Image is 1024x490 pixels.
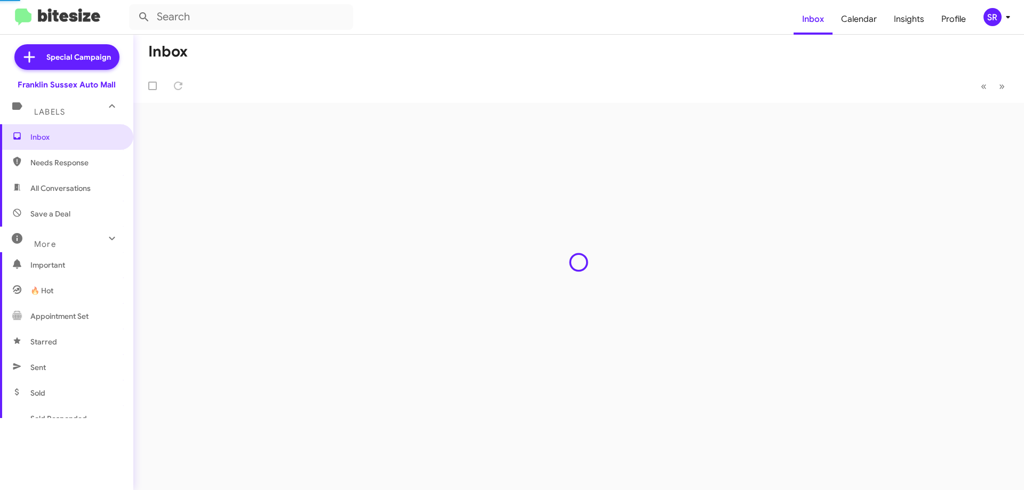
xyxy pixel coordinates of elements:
span: Inbox [30,132,121,142]
a: Insights [885,4,933,35]
a: Special Campaign [14,44,119,70]
span: Save a Deal [30,208,70,219]
span: More [34,239,56,249]
button: SR [974,8,1012,26]
span: Sent [30,362,46,373]
span: All Conversations [30,183,91,194]
span: Important [30,260,121,270]
nav: Page navigation example [975,75,1011,97]
button: Next [993,75,1011,97]
span: Special Campaign [46,52,111,62]
span: « [981,79,987,93]
span: 🔥 Hot [30,285,53,296]
h1: Inbox [148,43,188,60]
span: Sold [30,388,45,398]
span: Labels [34,107,65,117]
a: Inbox [794,4,833,35]
span: » [999,79,1005,93]
a: Profile [933,4,974,35]
span: Sold Responded [30,413,87,424]
a: Calendar [833,4,885,35]
input: Search [129,4,353,30]
div: SR [983,8,1002,26]
span: Starred [30,336,57,347]
span: Needs Response [30,157,121,168]
span: Appointment Set [30,311,89,322]
div: Franklin Sussex Auto Mall [18,79,116,90]
button: Previous [974,75,993,97]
